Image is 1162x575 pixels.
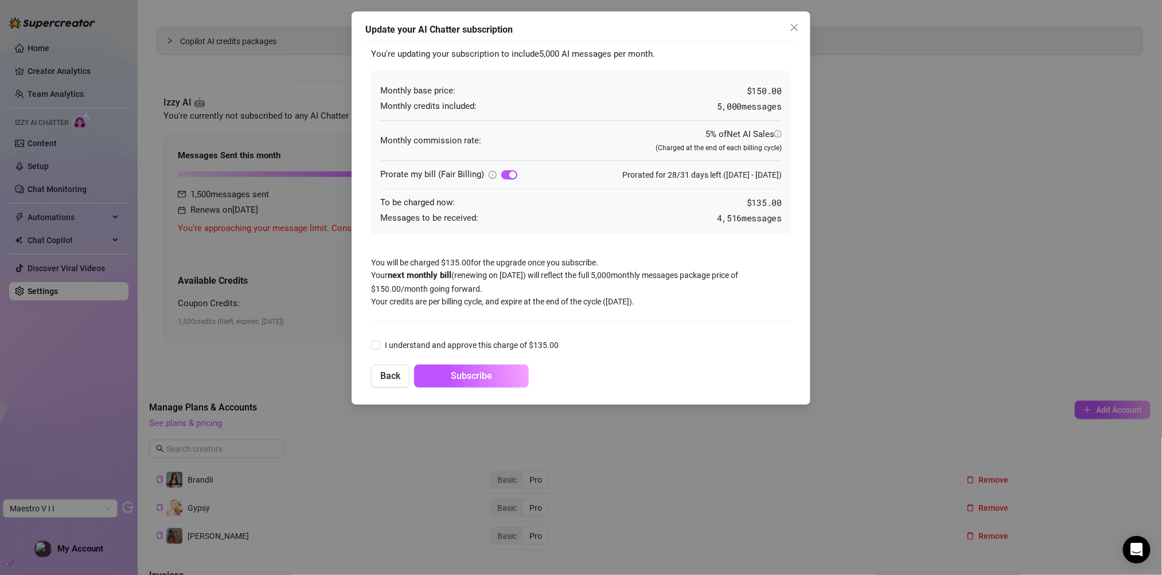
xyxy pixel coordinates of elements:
span: Messages to be received: [380,212,478,225]
span: Monthly base price: [380,84,455,98]
button: Close [785,18,804,37]
span: close [790,23,799,32]
div: Open Intercom Messenger [1123,536,1151,564]
span: Close [785,23,804,32]
span: $150.00 [747,84,782,98]
span: Subscribe [451,370,492,381]
button: Back [371,365,410,388]
span: 4,516 messages [717,212,782,225]
span: Back [380,370,400,381]
span: 5% of [705,129,782,139]
strong: next monthly bill [388,270,451,280]
span: info-circle [774,130,782,138]
div: Net AI Sales [727,128,782,142]
span: 5,000 messages [717,100,782,112]
span: Monthly commission rate: [380,134,481,148]
span: info-circle [489,171,497,179]
span: $ 135.00 [747,196,782,210]
span: I understand and approve this charge of $ 135.00 [380,339,563,351]
span: To be charged now: [380,196,455,210]
button: Subscribe [414,365,529,388]
span: Prorate my bill (Fair Billing) [380,169,484,179]
div: Update your AI Chatter subscription [365,23,797,37]
span: (Charged at the end of each billing cycle) [656,144,782,152]
div: You will be charged $ 135.00 for the upgrade once you subscribe. Your (renewing on [DATE] ) will ... [365,41,797,393]
span: You're updating your subscription to include 5,000 AI messages per month. [371,49,655,59]
span: Monthly credits included: [380,100,477,114]
span: Prorated for 28/31 days left ([DATE] - [DATE]) [622,169,782,181]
